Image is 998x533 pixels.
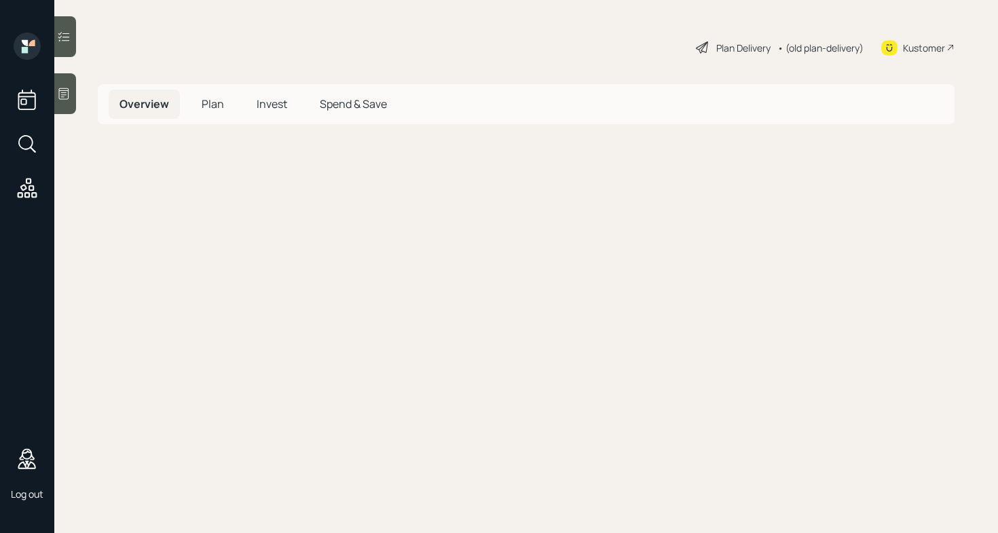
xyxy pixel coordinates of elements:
[903,41,945,55] div: Kustomer
[11,488,43,500] div: Log out
[119,96,169,111] span: Overview
[202,96,224,111] span: Plan
[320,96,387,111] span: Spend & Save
[777,41,864,55] div: • (old plan-delivery)
[257,96,287,111] span: Invest
[716,41,771,55] div: Plan Delivery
